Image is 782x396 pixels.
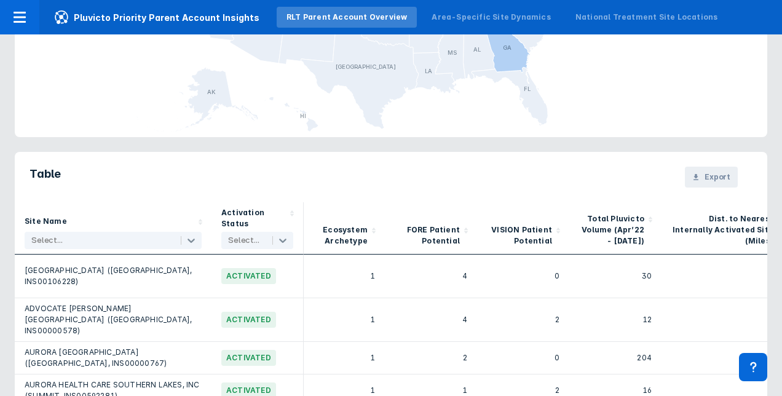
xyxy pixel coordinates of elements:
h3: Table [30,167,61,188]
div: Total Pluvicto Volume (Apr’22 - [DATE]) [579,213,644,247]
span: Activated [221,268,276,284]
button: Export [685,167,738,188]
div: 2 [395,347,467,369]
div: N/A [671,259,781,293]
div: Sort [477,202,569,255]
div: Sort [15,202,211,255]
div: 2 [487,303,559,336]
a: National Treatment Site Locations [566,7,728,28]
a: RLT Parent Account Overview [277,7,417,28]
div: 204 [579,347,652,369]
div: 4 [395,259,467,293]
span: Activated [221,312,276,328]
div: Sort [293,202,385,255]
div: N/A [671,347,781,369]
div: National Treatment Site Locations [575,12,718,23]
span: Pluvicto Priority Parent Account Insights [39,10,274,25]
div: [GEOGRAPHIC_DATA] ([GEOGRAPHIC_DATA], INS00106228) [25,259,202,293]
div: ADVOCATE [PERSON_NAME][GEOGRAPHIC_DATA] ([GEOGRAPHIC_DATA], INS00000578) [25,303,202,336]
div: Activation Status [221,207,286,229]
div: Area-Specific Site Dynamics [432,12,550,23]
div: AURORA [GEOGRAPHIC_DATA] ([GEOGRAPHIC_DATA], INS00000767) [25,347,202,369]
div: Sort [569,202,662,255]
div: 1 [302,303,375,336]
div: 1 [302,347,375,369]
div: 30 [579,259,652,293]
div: Sort [211,202,304,255]
div: RLT Parent Account Overview [286,12,407,23]
span: Activated [221,350,276,366]
span: Export [705,172,730,183]
div: Contact Support [739,353,767,381]
div: Sort [385,202,477,255]
div: Site Name [25,216,67,229]
div: Dist. to Nearest Internally Activated Site (Miles) [671,213,773,247]
div: VISION Patient Potential [487,224,552,247]
div: FORE Patient Potential [395,224,460,247]
div: 4 [395,303,467,336]
a: Area-Specific Site Dynamics [422,7,560,28]
div: 1 [302,259,375,293]
div: 12 [579,303,652,336]
div: 0 [487,259,559,293]
div: 0 [487,347,559,369]
div: Ecosystem Archetype [302,224,368,247]
div: N/A [671,303,781,336]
